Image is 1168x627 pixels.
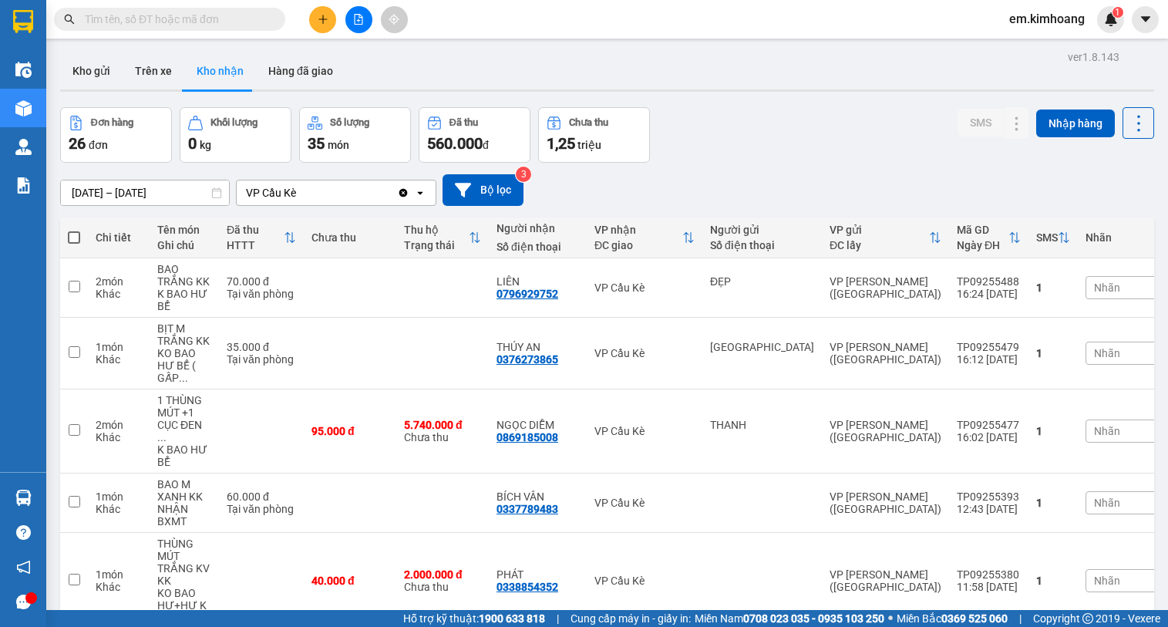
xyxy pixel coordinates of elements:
div: VP [PERSON_NAME] ([GEOGRAPHIC_DATA]) [830,275,941,300]
div: KO BAO HƯ BỂ ( GẤP GỌI KH RA LẤY ĐỒ ĂN) [157,347,211,384]
div: TP09255488 [957,275,1021,288]
div: VP Cầu Kè [594,575,695,587]
span: Nhãn [1094,347,1120,359]
th: Toggle SortBy [822,217,949,258]
div: K BAO HƯ BỂ [157,288,211,312]
div: 12:43 [DATE] [957,503,1021,515]
span: 26 [69,134,86,153]
button: plus [309,6,336,33]
div: VP Cầu Kè [594,281,695,294]
img: logo-vxr [13,10,33,33]
div: BAO TRẮNG KK [157,263,211,288]
div: 1 món [96,568,142,581]
div: 1 THÙNG MÚT +1 CỤC ĐEN KV KK [157,394,211,443]
span: | [1019,610,1022,627]
input: Selected VP Cầu Kè. [298,185,299,201]
div: Khác [96,581,142,593]
div: Tại văn phòng [227,503,296,515]
div: TP09255477 [957,419,1021,431]
div: Khác [96,353,142,366]
div: 40.000 đ [311,575,389,587]
div: HTTT [227,239,284,251]
button: Kho gửi [60,52,123,89]
button: Chưa thu1,25 triệu [538,107,650,163]
div: NGỌC DIỄM [496,419,579,431]
div: Số lượng [330,117,369,128]
sup: 1 [1112,7,1123,18]
div: 5.740.000 đ [404,419,481,431]
div: ĐC lấy [830,239,929,251]
div: ĐC giao [594,239,682,251]
div: 16:12 [DATE] [957,353,1021,366]
img: warehouse-icon [15,490,32,506]
span: 560.000 [427,134,483,153]
div: TP09255380 [957,568,1021,581]
div: 2 món [96,419,142,431]
div: 1 món [96,341,142,353]
div: CẨM TIÊN [710,341,814,353]
div: Trạng thái [404,239,469,251]
div: VP [PERSON_NAME] ([GEOGRAPHIC_DATA]) [830,341,941,366]
div: VP [PERSON_NAME] ([GEOGRAPHIC_DATA]) [830,568,941,593]
div: Đã thu [449,117,478,128]
div: 1 món [96,490,142,503]
div: ver 1.8.143 [1068,49,1119,66]
span: món [328,139,349,151]
div: Khác [96,431,142,443]
th: Toggle SortBy [949,217,1028,258]
span: message [16,595,31,609]
div: BÍCH VÂN [496,490,579,503]
button: Nhập hàng [1036,110,1115,137]
div: Tại văn phòng [227,288,296,300]
div: VP nhận [594,224,682,236]
div: LIÊN [496,275,579,288]
div: Mã GD [957,224,1008,236]
span: 35 [308,134,325,153]
div: 1 [1036,425,1070,437]
div: Chưa thu [569,117,608,128]
div: 0869185008 [496,431,558,443]
div: 0337789483 [496,503,558,515]
span: caret-down [1139,12,1153,26]
div: 60.000 đ [227,490,296,503]
div: 0376273865 [496,353,558,366]
div: PHÁT [496,568,579,581]
button: Trên xe [123,52,184,89]
div: Khác [96,503,142,515]
span: đ [483,139,489,151]
span: file-add [353,14,364,25]
span: Cung cấp máy in - giấy in: [571,610,691,627]
div: TP09255479 [957,341,1021,353]
button: SMS [958,109,1004,137]
div: Chưa thu [404,568,481,593]
div: SMS [1036,231,1058,244]
div: VP Cầu Kè [594,347,695,359]
div: Thu hộ [404,224,469,236]
span: triệu [577,139,601,151]
div: VP Cầu Kè [594,425,695,437]
span: | [557,610,559,627]
span: 1,25 [547,134,575,153]
div: BAO M XANH KK [157,478,211,503]
span: aim [389,14,399,25]
strong: 0708 023 035 - 0935 103 250 [743,612,884,625]
strong: 0369 525 060 [941,612,1008,625]
div: THÙNG MÚT TRẮNG KV KK [157,538,211,587]
span: question-circle [16,525,31,540]
button: caret-down [1132,6,1159,33]
button: Số lượng35món [299,107,411,163]
span: Hỗ trợ kỹ thuật: [403,610,545,627]
span: Nhãn [1094,575,1120,587]
button: Hàng đã giao [256,52,345,89]
th: Toggle SortBy [1028,217,1078,258]
div: Số điện thoại [496,241,579,253]
div: KO BAO HƯ+HƯ KO ĐỀN [157,587,211,624]
svg: open [414,187,426,199]
input: Select a date range. [61,180,229,205]
div: 35.000 đ [227,341,296,353]
span: Miền Nam [695,610,884,627]
div: 11:58 [DATE] [957,581,1021,593]
div: 2 món [96,275,142,288]
div: K BAO HƯ BỂ [157,443,211,468]
div: Khác [96,288,142,300]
